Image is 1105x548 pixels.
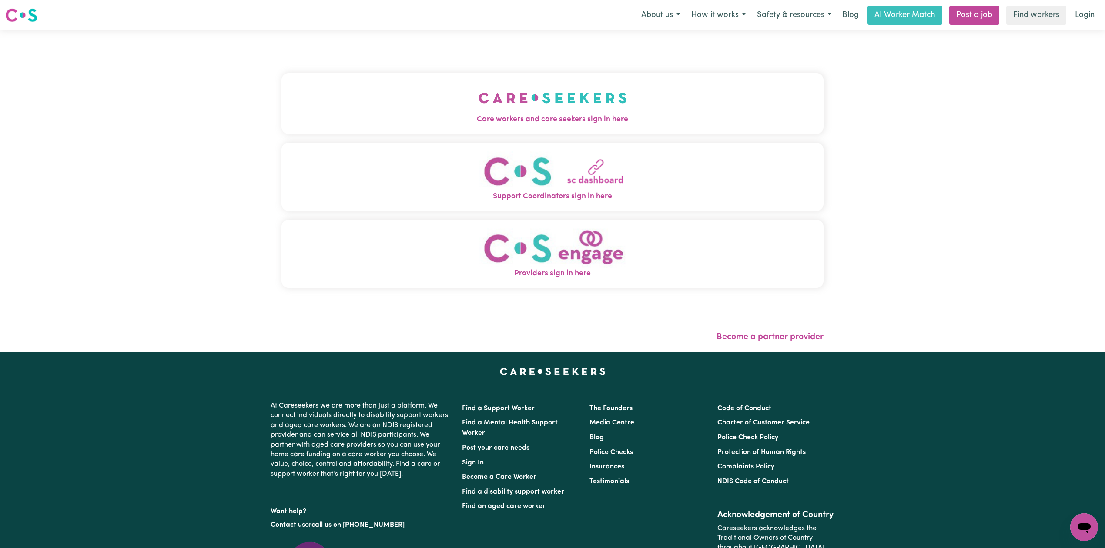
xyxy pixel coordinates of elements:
a: Blog [837,6,864,25]
button: About us [636,6,686,24]
a: Find a Mental Health Support Worker [462,419,558,437]
a: Media Centre [589,419,634,426]
a: Become a Care Worker [462,474,536,481]
a: Testimonials [589,478,629,485]
a: The Founders [589,405,633,412]
a: AI Worker Match [867,6,942,25]
span: Providers sign in here [281,268,824,279]
p: At Careseekers we are more than just a platform. We connect individuals directly to disability su... [271,398,452,482]
p: Want help? [271,503,452,516]
a: Complaints Policy [717,463,774,470]
a: Protection of Human Rights [717,449,806,456]
a: Post your care needs [462,444,529,451]
span: Care workers and care seekers sign in here [281,114,824,125]
a: Login [1070,6,1100,25]
a: Insurances [589,463,624,470]
p: or [271,517,452,533]
a: Sign In [462,459,484,466]
a: Contact us [271,521,305,528]
a: Careseekers home page [500,368,606,375]
a: Become a partner provider [717,333,824,341]
a: NDIS Code of Conduct [717,478,789,485]
button: Support Coordinators sign in here [281,143,824,211]
button: Providers sign in here [281,220,824,288]
a: Find workers [1006,6,1066,25]
a: Code of Conduct [717,405,771,412]
a: Post a job [949,6,999,25]
iframe: Button to launch messaging window [1070,513,1098,541]
h2: Acknowledgement of Country [717,510,834,520]
a: Police Check Policy [717,434,778,441]
a: call us on [PHONE_NUMBER] [311,521,405,528]
a: Charter of Customer Service [717,419,810,426]
a: Police Checks [589,449,633,456]
a: Blog [589,434,604,441]
a: Find a Support Worker [462,405,535,412]
a: Careseekers logo [5,5,37,25]
a: Find an aged care worker [462,503,546,510]
button: Safety & resources [751,6,837,24]
a: Find a disability support worker [462,488,564,495]
button: Care workers and care seekers sign in here [281,73,824,134]
button: How it works [686,6,751,24]
img: Careseekers logo [5,7,37,23]
span: Support Coordinators sign in here [281,191,824,202]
